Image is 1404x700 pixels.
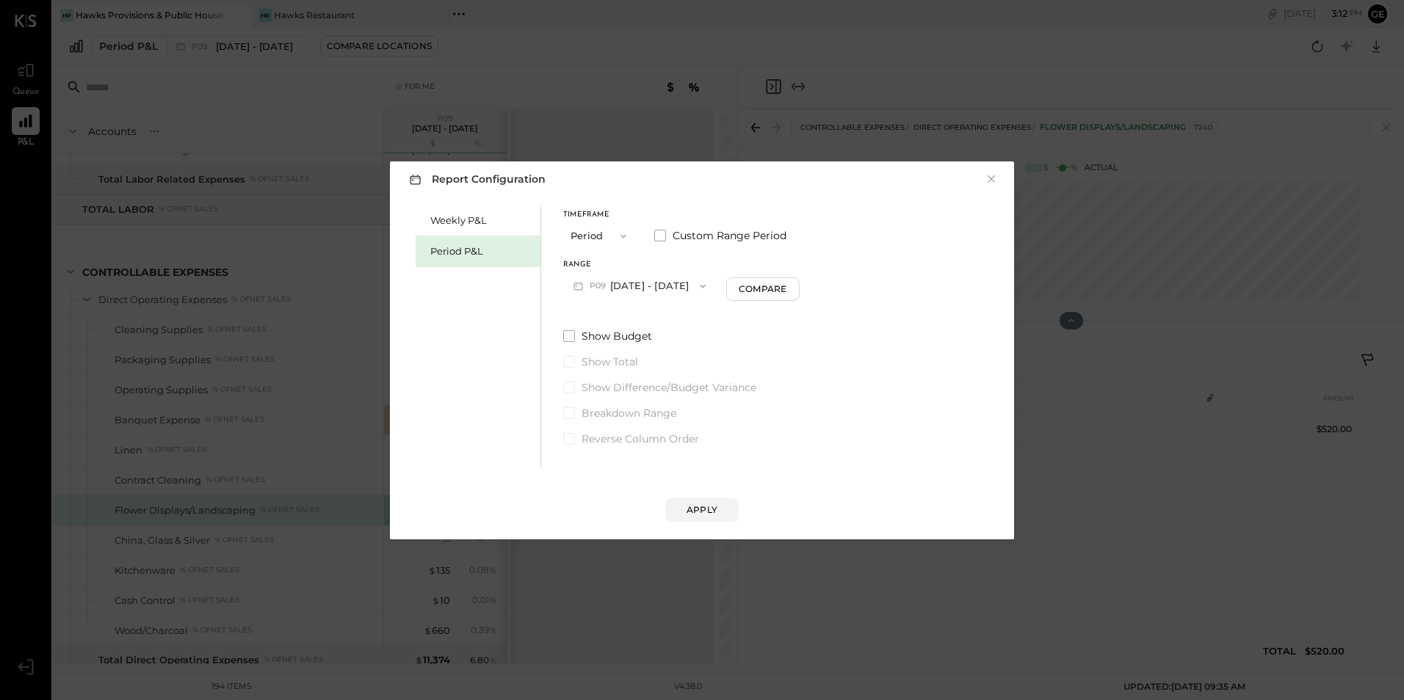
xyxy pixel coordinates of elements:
[739,282,786,295] div: Compare
[582,431,699,446] span: Reverse Column Order
[673,228,786,243] span: Custom Range Period
[985,172,998,186] button: ×
[590,280,610,292] span: P09
[687,503,717,516] div: Apply
[665,498,739,522] button: Apply
[430,214,533,227] div: Weekly P&L
[563,261,716,269] div: Range
[563,272,716,299] button: P09[DATE] - [DATE]
[582,380,756,395] span: Show Difference/Budget Variance
[430,244,533,258] div: Period P&L
[726,277,800,301] button: Compare
[582,354,638,369] span: Show Total
[406,170,546,189] h3: Report Configuration
[582,329,652,343] span: Show Budget
[563,211,637,219] div: Timeframe
[582,406,676,420] span: Breakdown Range
[563,222,637,249] button: Period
